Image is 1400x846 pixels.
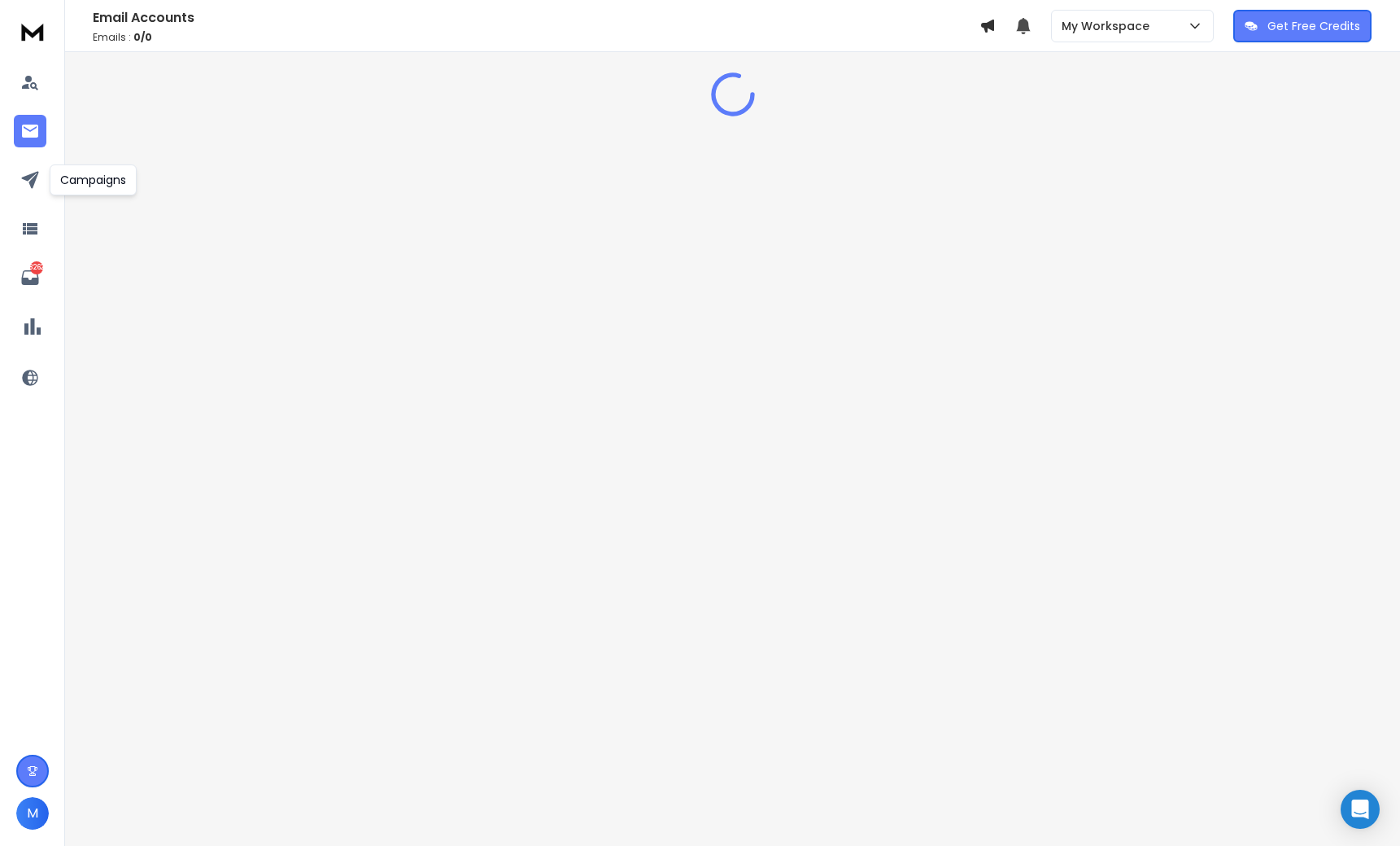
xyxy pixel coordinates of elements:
[133,30,152,44] span: 0 / 0
[16,797,49,830] button: M
[16,16,49,46] img: logo
[93,8,979,28] h1: Email Accounts
[1267,18,1360,34] p: Get Free Credits
[93,31,979,44] p: Emails :
[1062,18,1156,34] p: My Workspace
[50,164,137,195] div: Campaigns
[1341,790,1380,829] div: Open Intercom Messenger
[1233,10,1372,42] button: Get Free Credits
[30,261,43,274] p: 8262
[14,261,46,294] a: 8262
